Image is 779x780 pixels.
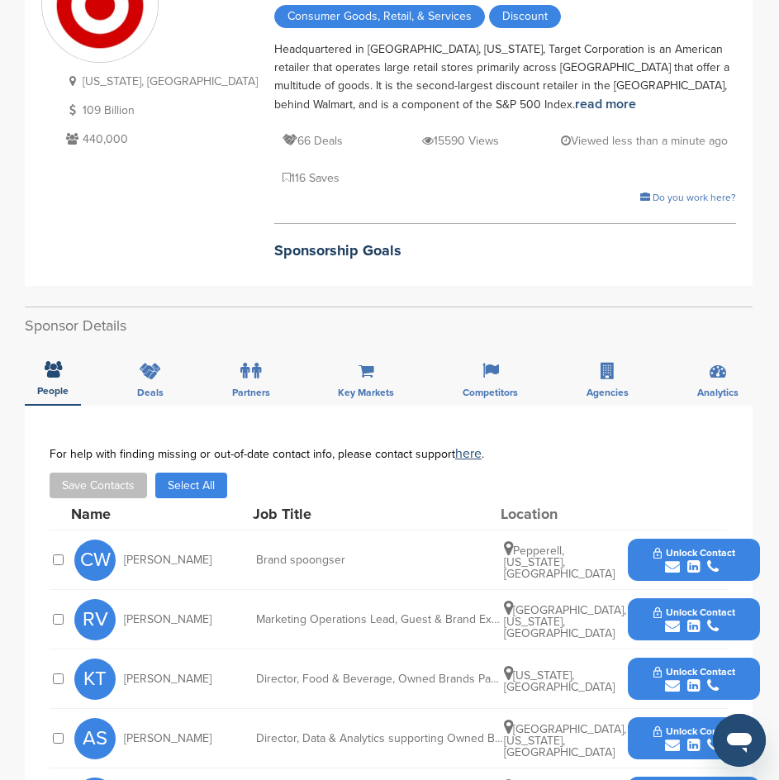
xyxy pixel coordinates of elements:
span: Discount [489,5,561,28]
span: Unlock Contact [653,606,735,618]
span: [PERSON_NAME] [124,554,211,566]
button: Select All [155,473,227,498]
span: Pepperell, [US_STATE], [GEOGRAPHIC_DATA] [504,544,615,581]
span: Competitors [463,388,518,397]
span: Deals [137,388,164,397]
span: Unlock Contact [653,547,735,559]
span: [GEOGRAPHIC_DATA], [US_STATE], [GEOGRAPHIC_DATA] [504,603,626,640]
div: Name [71,507,253,521]
button: Unlock Contact [634,654,755,704]
div: Job Title [253,507,501,521]
h2: Sponsorship Goals [274,240,736,262]
a: read more [575,96,636,112]
span: Partners [232,388,270,397]
span: [US_STATE], [GEOGRAPHIC_DATA] [504,668,615,694]
a: Do you work here? [640,192,736,203]
span: Agencies [587,388,629,397]
p: 66 Deals [283,131,343,151]
span: CW [74,540,116,581]
p: 15590 Views [422,131,499,151]
span: AS [74,718,116,759]
span: Key Markets [338,388,394,397]
h2: Sponsor Details [25,315,753,337]
div: Location [501,507,625,521]
span: [GEOGRAPHIC_DATA], [US_STATE], [GEOGRAPHIC_DATA] [504,722,626,759]
div: For help with finding missing or out-of-date contact info, please contact support . [50,447,728,460]
span: KT [74,659,116,700]
span: Analytics [697,388,739,397]
p: [US_STATE], [GEOGRAPHIC_DATA] [62,71,258,92]
span: Unlock Contact [653,725,735,737]
div: Brand spoongser [256,554,504,566]
button: Unlock Contact [634,595,755,644]
span: Unlock Contact [653,666,735,678]
button: Save Contacts [50,473,147,498]
div: Director, Food & Beverage, Owned Brands Packaging [256,673,504,685]
a: here [455,445,482,462]
span: Consumer Goods, Retail, & Services [274,5,485,28]
p: 116 Saves [283,168,340,188]
span: RV [74,599,116,640]
button: Unlock Contact [634,714,755,763]
div: Director, Data & Analytics supporting Owned Brands and Business Partnerships & Negotiations [256,733,504,744]
iframe: Button to launch messaging window [713,714,766,767]
span: [PERSON_NAME] [124,614,211,625]
button: Unlock Contact [634,535,755,585]
span: [PERSON_NAME] [124,733,211,744]
span: Do you work here? [653,192,736,203]
p: 440,000 [62,129,258,150]
div: Marketing Operations Lead, Guest & Brand Experience (GBX) [256,614,504,625]
span: People [37,386,69,396]
div: Headquartered in [GEOGRAPHIC_DATA], [US_STATE], Target Corporation is an American retailer that o... [274,40,736,114]
p: Viewed less than a minute ago [561,131,728,151]
span: [PERSON_NAME] [124,673,211,685]
p: 109 Billion [62,100,258,121]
